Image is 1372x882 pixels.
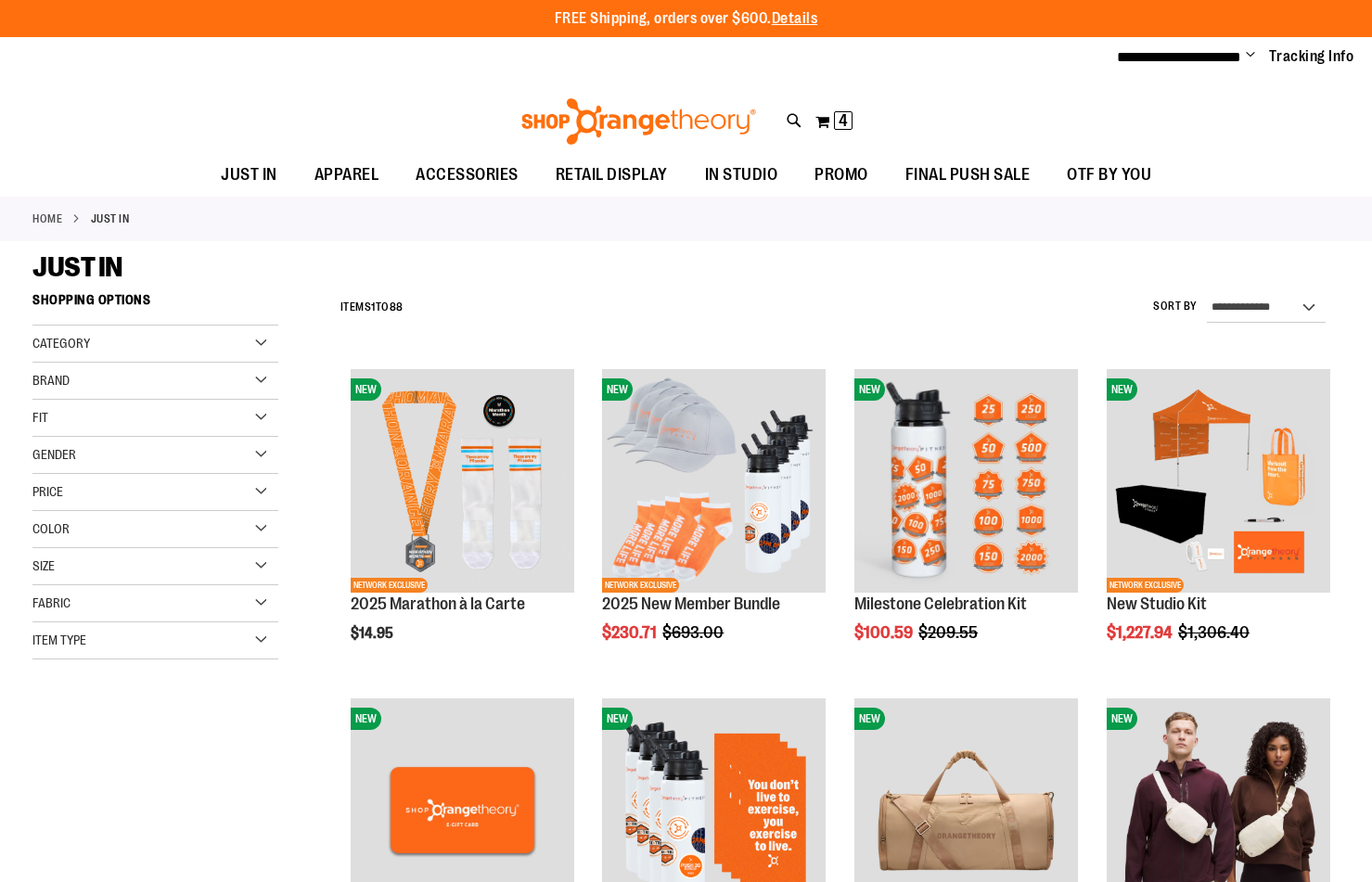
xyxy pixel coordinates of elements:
a: Tracking Info [1269,46,1354,67]
div: product [1097,360,1340,689]
a: 2025 New Member BundleNEWNETWORK EXCLUSIVE [602,369,826,595]
img: 2025 Marathon à la Carte [351,369,574,593]
img: Shop Orangetheory [519,98,759,145]
a: Home [32,211,62,227]
span: Fabric [32,595,71,610]
span: Item Type [32,633,86,647]
span: Price [32,484,63,499]
a: 2025 Marathon à la Carte [351,594,525,613]
span: 4 [839,111,848,130]
span: NEW [854,708,885,730]
span: NEW [854,378,885,401]
a: Details [772,10,818,27]
h2: Items to [340,293,404,322]
span: 88 [390,300,404,313]
span: JUST IN [221,154,277,196]
span: NEW [602,378,633,401]
img: New Studio Kit [1107,369,1330,593]
span: NEW [351,378,381,401]
button: Account menu [1246,47,1255,66]
div: product [341,360,583,689]
a: 2025 Marathon à la CarteNEWNETWORK EXCLUSIVE [351,369,574,595]
span: OTF BY YOU [1067,154,1151,196]
span: Color [32,521,70,536]
span: $14.95 [351,625,396,642]
span: $100.59 [854,623,916,642]
span: NETWORK EXCLUSIVE [1107,578,1184,593]
div: product [593,360,835,689]
span: RETAIL DISPLAY [556,154,668,196]
span: $693.00 [662,623,726,642]
span: $1,227.94 [1107,623,1175,642]
span: 1 [371,300,376,313]
span: NEW [1107,378,1137,401]
span: $230.71 [602,623,660,642]
img: 2025 New Member Bundle [602,369,826,593]
a: Milestone Celebration Kit [854,594,1027,613]
a: Milestone Celebration KitNEW [854,369,1078,595]
label: Sort By [1153,299,1198,314]
span: JUST IN [32,251,122,283]
div: product [845,360,1087,689]
span: NEW [351,708,381,730]
a: 2025 New Member Bundle [602,594,780,613]
a: New Studio Kit [1107,594,1207,613]
span: ACCESSORIES [416,154,519,196]
a: New Studio KitNEWNETWORK EXCLUSIVE [1107,369,1330,595]
span: Size [32,558,55,573]
span: FINAL PUSH SALE [905,154,1031,196]
span: APPAREL [314,154,379,196]
strong: Shopping Options [32,284,278,326]
span: IN STUDIO [705,154,778,196]
span: Gender [32,447,76,462]
span: $209.55 [918,623,981,642]
span: Category [32,336,90,351]
img: Milestone Celebration Kit [854,369,1078,593]
span: NETWORK EXCLUSIVE [351,578,428,593]
span: $1,306.40 [1178,623,1252,642]
strong: JUST IN [91,211,130,227]
span: Fit [32,410,48,425]
span: Brand [32,373,70,388]
p: FREE Shipping, orders over $600. [555,8,818,30]
span: NEW [1107,708,1137,730]
span: NETWORK EXCLUSIVE [602,578,679,593]
span: NEW [602,708,633,730]
span: PROMO [814,154,868,196]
